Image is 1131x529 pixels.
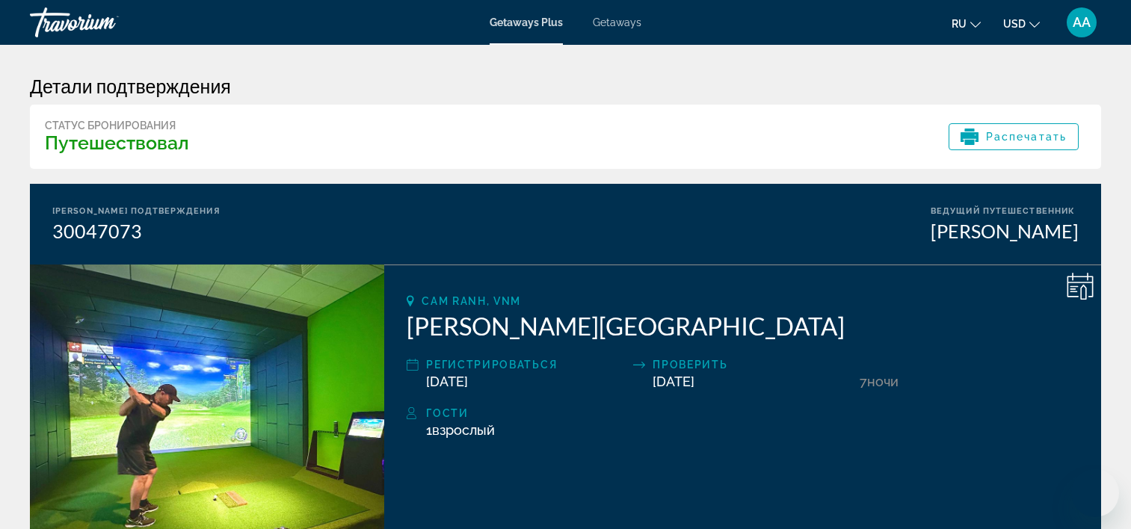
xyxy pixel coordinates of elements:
span: Распечатать [986,131,1067,143]
div: [PERSON_NAME] [931,220,1079,242]
span: Взрослый [432,422,495,438]
button: Change currency [1003,13,1040,34]
iframe: Button to launch messaging window [1071,469,1119,517]
span: USD [1003,18,1026,30]
span: 7 [860,374,867,389]
div: Статус бронирования [45,120,189,132]
a: Travorium [30,3,179,42]
span: AA [1073,15,1091,30]
a: Getaways Plus [490,16,563,28]
span: 1 [426,422,495,438]
span: [DATE] [426,374,468,389]
div: Ведущий путешественник [931,206,1079,216]
button: Распечатать [949,123,1079,150]
div: Проверить [653,356,852,374]
span: Cam Ranh, VNM [422,295,521,307]
button: Change language [952,13,981,34]
div: Гости [426,404,1079,422]
button: User Menu [1062,7,1101,38]
span: ночи [867,374,899,389]
span: ru [952,18,967,30]
a: Getaways [593,16,641,28]
div: Регистрироваться [426,356,626,374]
h3: Путешествовал [45,132,189,154]
span: [DATE] [653,374,694,389]
h2: [PERSON_NAME][GEOGRAPHIC_DATA] [407,311,1079,341]
div: 30047073 [52,220,220,242]
h3: Детали подтверждения [30,75,1101,97]
div: [PERSON_NAME] подтверждения [52,206,220,216]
